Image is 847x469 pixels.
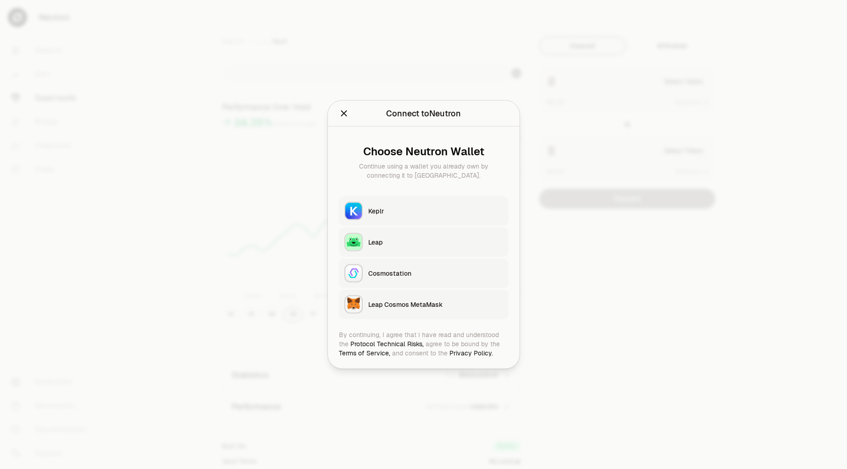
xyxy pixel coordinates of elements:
[368,300,503,309] div: Leap Cosmos MetaMask
[346,162,501,180] div: Continue using a wallet you already own by connecting it to [GEOGRAPHIC_DATA].
[449,349,493,357] a: Privacy Policy.
[368,207,503,216] div: Keplr
[339,290,509,319] button: Leap Cosmos MetaMaskLeap Cosmos MetaMask
[339,349,390,357] a: Terms of Service,
[339,228,509,257] button: LeapLeap
[345,203,362,219] img: Keplr
[346,145,501,158] div: Choose Neutron Wallet
[339,259,509,288] button: CosmostationCosmostation
[345,265,362,282] img: Cosmostation
[339,330,509,358] div: By continuing, I agree that I have read and understood the agree to be bound by the and consent t...
[350,340,424,348] a: Protocol Technical Risks,
[345,296,362,313] img: Leap Cosmos MetaMask
[339,107,349,120] button: Close
[339,196,509,226] button: KeplrKeplr
[345,234,362,251] img: Leap
[386,107,461,120] div: Connect to Neutron
[368,269,503,278] div: Cosmostation
[368,238,503,247] div: Leap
